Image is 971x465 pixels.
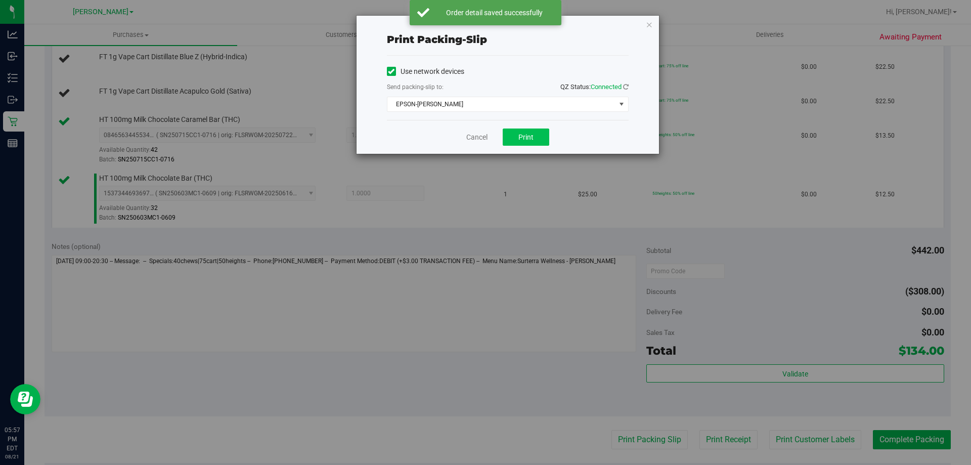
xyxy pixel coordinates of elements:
span: select [615,97,628,111]
iframe: Resource center [10,384,40,414]
span: EPSON-[PERSON_NAME] [387,97,615,111]
div: Order detail saved successfully [435,8,554,18]
span: Print [518,133,534,141]
a: Cancel [466,132,488,143]
span: Connected [591,83,622,91]
button: Print [503,129,549,146]
span: Print packing-slip [387,33,487,46]
label: Use network devices [387,66,464,77]
span: QZ Status: [560,83,629,91]
label: Send packing-slip to: [387,82,444,92]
